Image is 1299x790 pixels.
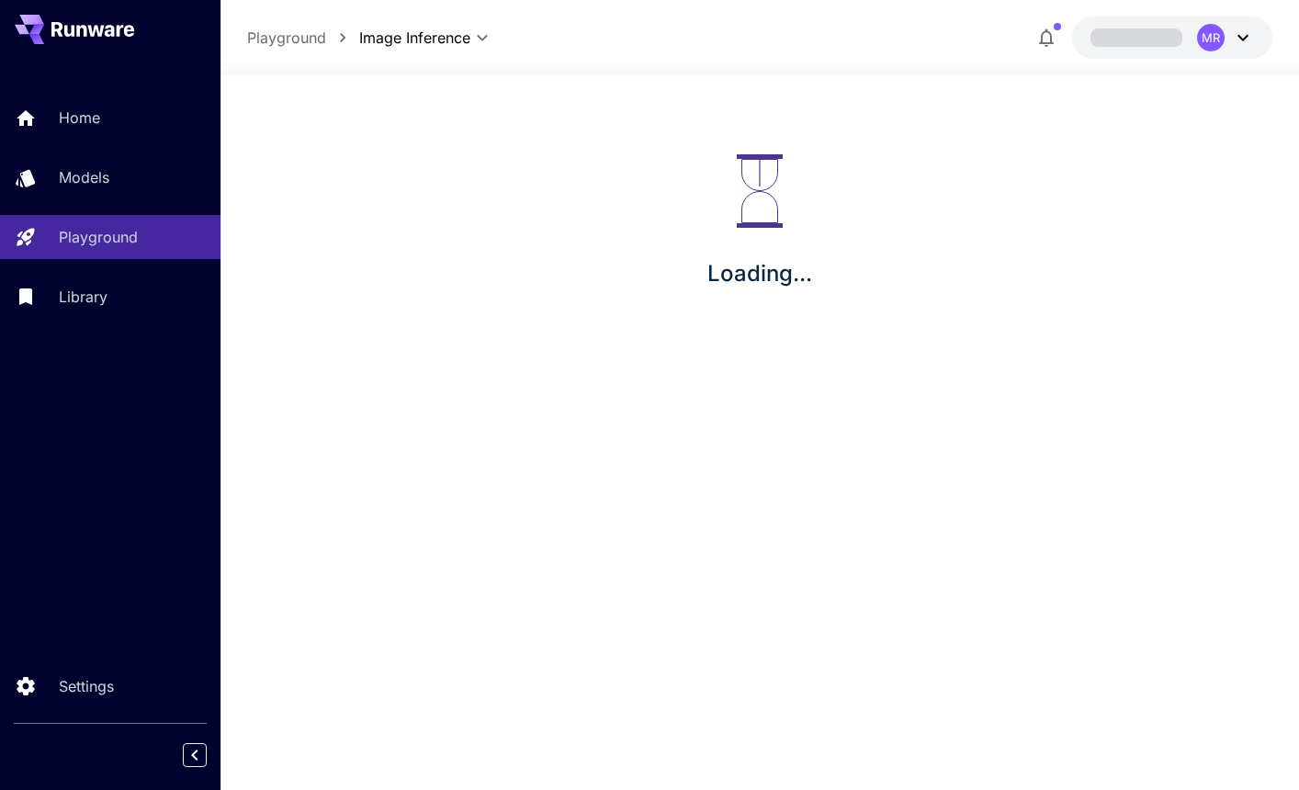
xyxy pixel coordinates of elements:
[247,27,326,49] a: Playground
[59,166,109,188] p: Models
[59,107,100,129] p: Home
[183,743,207,767] button: Collapse sidebar
[359,27,470,49] span: Image Inference
[247,27,359,49] nav: breadcrumb
[59,675,114,697] p: Settings
[59,286,107,308] p: Library
[197,739,220,772] div: Collapse sidebar
[1197,24,1225,51] div: MR
[1072,17,1272,59] button: MR
[59,226,138,248] p: Playground
[707,257,812,290] p: Loading...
